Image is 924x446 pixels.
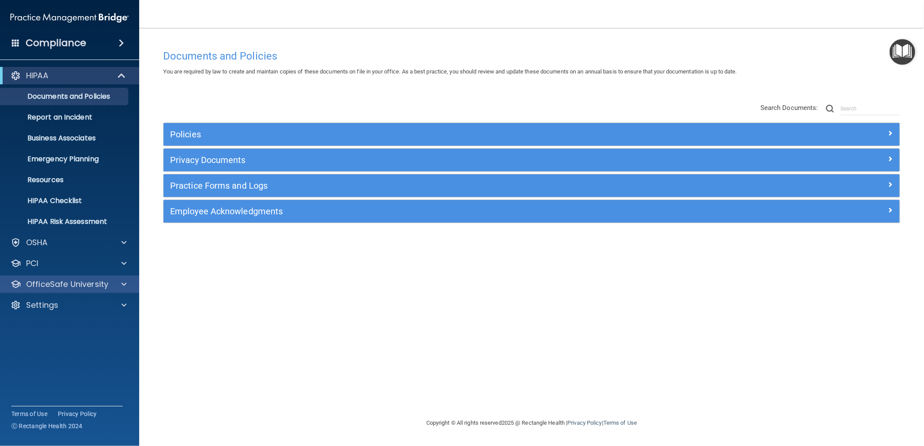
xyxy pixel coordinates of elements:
a: PCI [10,258,127,269]
h5: Practice Forms and Logs [170,181,709,190]
a: Terms of Use [603,419,637,426]
button: Open Resource Center [890,39,915,65]
a: OfficeSafe University [10,279,127,290]
a: Privacy Documents [170,153,893,167]
p: PCI [26,258,38,269]
p: Business Associates [6,134,124,143]
h5: Policies [170,130,709,139]
p: OfficeSafe University [26,279,108,290]
span: Search Documents: [760,104,818,112]
span: You are required by law to create and maintain copies of these documents on file in your office. ... [163,68,737,75]
h4: Documents and Policies [163,50,900,62]
p: Report an Incident [6,113,124,122]
a: Employee Acknowledgments [170,204,893,218]
a: Settings [10,300,127,310]
a: HIPAA [10,70,126,81]
p: HIPAA [26,70,48,81]
a: OSHA [10,237,127,248]
p: Documents and Policies [6,92,124,101]
p: HIPAA Risk Assessment [6,217,124,226]
a: Privacy Policy [567,419,602,426]
p: Settings [26,300,58,310]
div: Copyright © All rights reserved 2025 @ Rectangle Health | | [373,409,690,437]
p: HIPAA Checklist [6,196,124,205]
p: Emergency Planning [6,155,124,163]
h4: Compliance [26,37,86,49]
span: Ⓒ Rectangle Health 2024 [11,422,83,430]
p: OSHA [26,237,48,248]
a: Policies [170,127,893,141]
a: Practice Forms and Logs [170,179,893,193]
h5: Privacy Documents [170,155,709,165]
h5: Employee Acknowledgments [170,206,709,216]
input: Search [840,102,900,115]
img: ic-search.3b580494.png [826,105,834,113]
img: PMB logo [10,9,129,27]
a: Privacy Policy [58,409,97,418]
a: Terms of Use [11,409,47,418]
p: Resources [6,176,124,184]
